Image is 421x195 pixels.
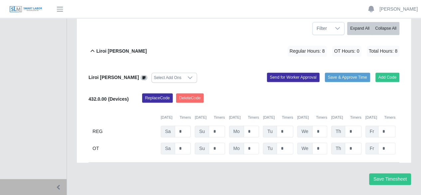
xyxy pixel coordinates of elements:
[195,115,225,120] div: [DATE]
[229,143,244,154] span: Mo
[282,115,293,120] button: Timers
[379,6,418,13] a: [PERSON_NAME]
[152,73,183,82] div: Select Add Ons
[263,126,277,137] span: Tu
[229,126,244,137] span: Mo
[93,143,157,154] div: OT
[369,173,411,185] button: Save Timesheet
[367,46,399,57] span: Total Hours: 8
[161,115,191,120] div: [DATE]
[142,93,173,103] button: ReplaceCode
[316,115,327,120] button: Timers
[347,22,372,35] button: Expand All
[365,115,395,120] div: [DATE]
[375,73,400,82] button: Add Code
[263,143,277,154] span: Tu
[96,48,147,55] b: Liroi [PERSON_NAME]
[9,6,43,13] img: SLM Logo
[297,115,327,120] div: [DATE]
[331,126,345,137] span: Th
[229,115,259,120] div: [DATE]
[89,96,129,102] b: 432.0.00 (Devices)
[93,126,157,137] div: REG
[350,115,361,120] button: Timers
[331,115,361,120] div: [DATE]
[140,75,148,80] a: View/Edit Notes
[180,115,191,120] button: Timers
[372,22,399,35] button: Collapse All
[89,75,139,80] b: Liroi [PERSON_NAME]
[161,126,175,137] span: Sa
[161,143,175,154] span: Sa
[331,143,345,154] span: Th
[195,143,209,154] span: Su
[332,46,361,57] span: OT Hours: 0
[297,143,313,154] span: We
[214,115,225,120] button: Timers
[288,46,327,57] span: Regular Hours: 8
[89,38,399,65] button: Liroi [PERSON_NAME] Regular Hours: 8 OT Hours: 0 Total Hours: 8
[347,22,399,35] div: bulk actions
[263,115,293,120] div: [DATE]
[248,115,259,120] button: Timers
[195,126,209,137] span: Su
[384,115,395,120] button: Timers
[313,22,331,35] span: Filter
[297,126,313,137] span: We
[365,126,378,137] span: Fr
[267,73,319,82] button: Send for Worker Approval
[176,93,204,103] button: DeleteCode
[365,143,378,154] span: Fr
[325,73,370,82] button: Save & Approve Time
